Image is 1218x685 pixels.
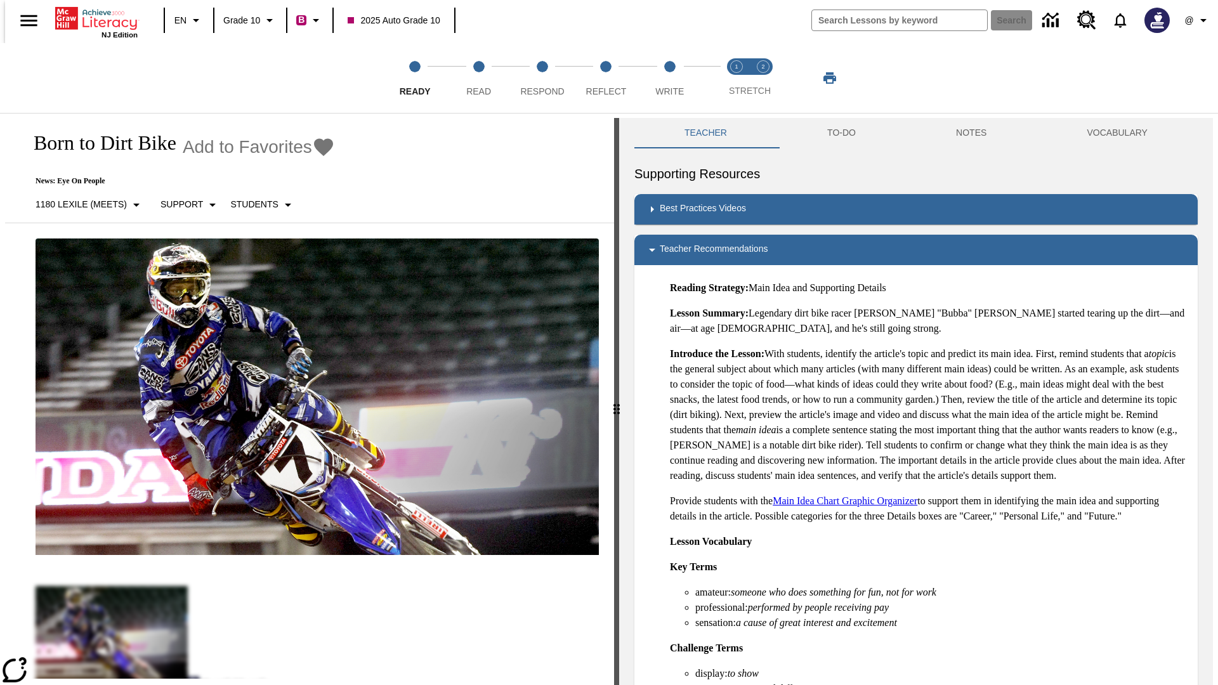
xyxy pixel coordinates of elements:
[736,617,897,628] em: a cause of great interest and excitement
[225,193,300,216] button: Select Student
[812,10,987,30] input: search field
[660,202,746,217] p: Best Practices Videos
[223,14,260,27] span: Grade 10
[634,118,1198,148] div: Instructional Panel Tabs
[183,136,335,158] button: Add to Favorites - Born to Dirt Bike
[670,308,749,318] strong: Lesson Summary:
[633,43,707,113] button: Write step 5 of 5
[695,666,1188,681] li: display:
[670,346,1188,483] p: With students, identify the article's topic and predict its main idea. First, remind students tha...
[906,118,1037,148] button: NOTES
[695,600,1188,615] li: professional:
[729,86,771,96] span: STRETCH
[695,585,1188,600] li: amateur:
[101,31,138,39] span: NJ Edition
[1177,9,1218,32] button: Profile/Settings
[660,242,768,258] p: Teacher Recommendations
[1137,4,1177,37] button: Select a new avatar
[655,86,684,96] span: Write
[586,86,627,96] span: Reflect
[174,14,187,27] span: EN
[736,424,776,435] em: main idea
[218,9,282,32] button: Grade: Grade 10, Select a grade
[466,86,491,96] span: Read
[183,137,312,157] span: Add to Favorites
[634,118,777,148] button: Teacher
[569,43,643,113] button: Reflect step 4 of 5
[291,9,329,32] button: Boost Class color is violet red. Change class color
[378,43,452,113] button: Ready step 1 of 5
[619,118,1213,685] div: activity
[1035,3,1070,38] a: Data Center
[634,194,1198,225] div: Best Practices Videos
[1144,8,1170,33] img: Avatar
[761,63,764,70] text: 2
[36,198,127,211] p: 1180 Lexile (Meets)
[155,193,225,216] button: Scaffolds, Support
[670,280,1188,296] p: Main Idea and Supporting Details
[1037,118,1198,148] button: VOCABULARY
[745,43,782,113] button: Stretch Respond step 2 of 2
[1149,348,1169,359] em: topic
[20,176,335,186] p: News: Eye On People
[1184,14,1193,27] span: @
[773,495,917,506] a: Main Idea Chart Graphic Organizer
[230,198,278,211] p: Students
[670,282,749,293] strong: Reading Strategy:
[809,67,850,89] button: Print
[670,561,717,572] strong: Key Terms
[55,4,138,39] div: Home
[735,63,738,70] text: 1
[1070,3,1104,37] a: Resource Center, Will open in new tab
[670,493,1188,524] p: Provide students with the to support them in identifying the main idea and supporting details in ...
[36,238,599,556] img: Motocross racer James Stewart flies through the air on his dirt bike.
[30,193,149,216] button: Select Lexile, 1180 Lexile (Meets)
[169,9,209,32] button: Language: EN, Select a language
[298,12,304,28] span: B
[777,118,906,148] button: TO-DO
[348,14,440,27] span: 2025 Auto Grade 10
[1104,4,1137,37] a: Notifications
[5,118,614,679] div: reading
[442,43,515,113] button: Read step 2 of 5
[634,164,1198,184] h6: Supporting Resources
[400,86,431,96] span: Ready
[728,668,759,679] em: to show
[10,2,48,39] button: Open side menu
[634,235,1198,265] div: Teacher Recommendations
[160,198,203,211] p: Support
[670,348,764,359] strong: Introduce the Lesson:
[670,643,743,653] strong: Challenge Terms
[20,131,176,155] h1: Born to Dirt Bike
[718,43,755,113] button: Stretch Read step 1 of 2
[695,615,1188,630] li: sensation:
[670,536,752,547] strong: Lesson Vocabulary
[614,118,619,685] div: Press Enter or Spacebar and then press right and left arrow keys to move the slider
[520,86,564,96] span: Respond
[748,602,889,613] em: performed by people receiving pay
[670,306,1188,336] p: Legendary dirt bike racer [PERSON_NAME] "Bubba" [PERSON_NAME] started tearing up the dirt—and air...
[731,587,936,597] em: someone who does something for fun, not for work
[506,43,579,113] button: Respond step 3 of 5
